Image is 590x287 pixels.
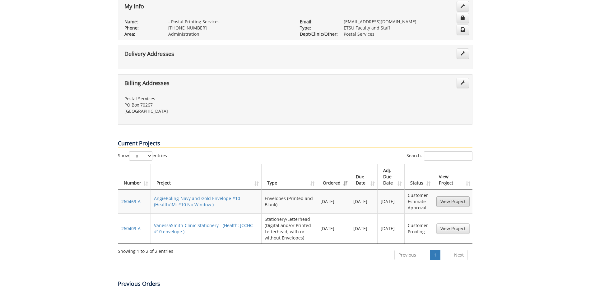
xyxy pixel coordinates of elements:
th: Due Date: activate to sort column ascending [350,164,378,189]
p: Phone: [124,25,159,31]
td: [DATE] [317,213,350,244]
a: Edit Addresses [457,48,469,59]
select: Showentries [129,151,152,161]
p: Postal Services [124,96,290,102]
p: PO Box 70267 [124,102,290,108]
td: [DATE] [378,213,405,244]
input: Search: [424,151,472,161]
a: Edit Info [457,1,469,11]
label: Search: [406,151,472,161]
td: [DATE] [350,213,378,244]
a: Next [450,250,468,260]
td: Customer Proofing [405,213,433,244]
h4: Billing Addresses [124,80,451,88]
p: Postal Services [344,31,466,37]
a: VanessaSmith-Clinic Stationery - (Health: JCCHC #10 envelope ) [154,222,253,235]
a: 1 [430,250,440,260]
p: [PHONE_NUMBER] [168,25,290,31]
a: Previous [394,250,420,260]
p: Area: [124,31,159,37]
label: Show entries [118,151,167,161]
p: Name: [124,19,159,25]
td: [DATE] [378,189,405,213]
td: [DATE] [317,189,350,213]
a: 260409-A [121,225,141,231]
th: Number: activate to sort column ascending [118,164,151,189]
p: Type: [300,25,334,31]
p: Administration [168,31,290,37]
a: Edit Addresses [457,78,469,88]
a: View Project [436,223,470,234]
td: Stationery/Letterhead (Digital and/or Printed Letterhead, with or without Envelopes) [262,213,317,244]
th: Adj. Due Date: activate to sort column ascending [378,164,405,189]
a: Change Password [457,13,469,23]
div: Showing 1 to 2 of 2 entries [118,246,173,254]
a: Change Communication Preferences [457,25,469,35]
td: Envelopes (Printed and Blank) [262,189,317,213]
h4: My Info [124,3,451,11]
a: View Project [436,196,470,207]
p: [EMAIL_ADDRESS][DOMAIN_NAME] [344,19,466,25]
th: View Project: activate to sort column ascending [433,164,473,189]
p: Current Projects [118,139,472,148]
p: Email: [300,19,334,25]
th: Type: activate to sort column ascending [262,164,317,189]
p: ETSU Faculty and Staff [344,25,466,31]
p: - Postal Printing Services [168,19,290,25]
th: Project: activate to sort column ascending [151,164,262,189]
th: Status: activate to sort column ascending [405,164,433,189]
a: 260469-A [121,198,141,204]
h4: Delivery Addresses [124,51,451,59]
a: AngieBoling-Navy and Gold Envelope #10 - (Health/IM: #10 No Window ) [154,195,243,207]
p: [GEOGRAPHIC_DATA] [124,108,290,114]
td: [DATE] [350,189,378,213]
td: Customer Estimate Approval [405,189,433,213]
p: Dept/Clinic/Other: [300,31,334,37]
th: Ordered: activate to sort column ascending [317,164,350,189]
